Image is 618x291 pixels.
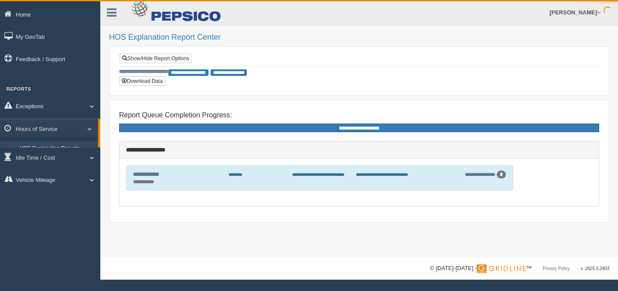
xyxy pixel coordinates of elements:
h4: Report Queue Completion Progress: [119,111,599,119]
h2: HOS Explanation Report Center [109,33,609,42]
a: Show/Hide Report Options [120,54,192,63]
a: HOS Explanation Reports [16,141,98,157]
button: Download Data [119,76,165,86]
span: v. 2025.5.2403 [581,266,609,271]
a: Privacy Policy [543,266,570,271]
img: Gridline [477,264,526,273]
div: © [DATE]-[DATE] - ™ [430,264,609,273]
